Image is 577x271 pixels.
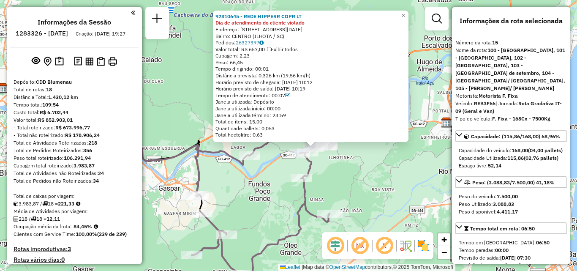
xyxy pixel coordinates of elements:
[14,147,135,154] div: Total de Pedidos Roteirizados:
[38,18,111,26] h4: Informações da Sessão
[14,131,135,139] div: - Total não roteirizado:
[38,117,73,123] strong: R$ 852.903,01
[14,139,135,147] div: Total de Atividades Roteirizadas:
[438,246,450,259] a: Zoom out
[61,256,65,263] strong: 0
[492,115,550,122] strong: F. Fixa - 168Cx - 7500Kg
[267,46,298,52] span: Exibir todos
[455,130,567,142] a: Capacidade: (115,86/168,00) 68,96%
[94,224,98,229] em: Média calculada utilizando a maior ocupação (%Peso ou %Cubagem) de cada rota da sessão. Rotas cro...
[524,155,558,161] strong: (02,76 pallets)
[16,30,68,37] h6: 1283326 - [DATE]
[285,92,290,99] a: Com service time
[470,225,535,232] span: Tempo total em rota: 06:50
[14,177,135,185] div: Total de Pedidos não Roteirizados:
[215,46,406,53] div: Valor total: R$ 657,00
[42,55,53,68] button: Centralizar mapa no depósito ou ponto de apoio
[302,264,303,270] span: |
[14,223,72,230] span: Ocupação média da frota:
[14,162,135,170] div: Cubagem total roteirizado:
[459,200,563,208] div: Peso Utilizado:
[455,115,567,123] div: Tipo do veículo:
[93,178,99,184] strong: 34
[42,201,48,206] i: Total de rotas
[53,55,65,68] button: Painel de Sugestão
[30,55,42,68] button: Exibir sessão original
[441,117,452,128] img: CDD Itajaí
[14,200,135,208] div: 3.983,87 / 18 =
[83,147,92,153] strong: 356
[459,147,563,154] div: Capacidade do veículo:
[471,133,560,140] span: Capacidade: (115,86/168,00) 68,96%
[259,40,264,45] i: Observações
[31,216,36,222] i: Total de rotas
[98,170,104,176] strong: 24
[76,201,80,206] i: Meta Caixas/viagem: 199,74 Diferença: 21,59
[215,85,406,92] div: Horário previsto de saída: [DATE] 10:19
[236,39,264,46] a: 26327397
[215,92,406,99] div: Tempo de atendimento: 00:07
[505,262,536,268] strong: [DATE] 14:20
[455,47,565,91] strong: 100 - [GEOGRAPHIC_DATA], 101 - [GEOGRAPHIC_DATA], 102 - [GEOGRAPHIC_DATA], 103 - [GEOGRAPHIC_DATA...
[329,264,365,270] a: OpenStreetMap
[14,101,135,109] div: Tempo total:
[278,264,455,271] div: Map data © contributors,© 2025 TomTom, Microsoft
[68,245,71,253] strong: 3
[14,256,135,263] h4: Rotas vários dias:
[131,8,135,17] a: Clique aqui para minimizar o painel
[401,12,405,19] span: ×
[73,223,92,230] strong: 84,45%
[14,116,135,124] div: Valor total:
[42,101,59,108] strong: 109:54
[88,140,97,146] strong: 218
[479,93,518,99] strong: Motorista F. Fixa
[455,17,567,25] h4: Informações da rota selecionada
[14,231,76,237] span: Clientes com Service Time:
[46,86,52,93] strong: 18
[215,105,406,112] div: Janela utilizada início: 00:00
[14,201,19,206] i: Cubagem total roteirizado
[65,132,100,138] strong: R$ 178.906,24
[459,208,563,216] div: Peso disponível:
[438,233,450,246] a: Zoom in
[14,216,19,222] i: Total de Atividades
[84,55,95,67] button: Visualizar relatório de Roteirização
[14,208,135,215] div: Média de Atividades por viagem:
[215,66,406,72] div: Tempo dirigindo: 00:01
[459,239,563,246] div: Tempo em [GEOGRAPHIC_DATA]:
[36,79,72,85] strong: CDD Blumenau
[14,154,135,162] div: Peso total roteirizado:
[459,193,518,200] span: Peso do veículo:
[72,30,129,38] div: Criação: [DATE] 19:27
[428,10,445,27] a: Exibir filtros
[441,247,447,257] span: −
[149,10,166,29] a: Nova sessão e pesquisa
[416,239,430,252] img: Exibir/Ocultar setores
[455,222,567,234] a: Tempo total em rota: 06:50
[497,193,518,200] strong: 7.500,00
[76,231,97,237] strong: 100,00%
[97,231,127,237] strong: (239 de 239)
[374,235,395,256] span: Exibir rótulo
[14,78,135,86] div: Depósito:
[472,179,555,186] span: Peso: (3.088,83/7.500,00) 41,18%
[398,11,408,21] a: Close popup
[455,189,567,219] div: Peso: (3.088,83/7.500,00) 41,18%
[459,246,563,254] div: Tempo paradas:
[95,55,106,68] button: Visualizar Romaneio
[72,55,84,68] button: Logs desbloquear sessão
[14,215,135,223] div: 218 / 18 =
[106,55,119,68] button: Imprimir Rotas
[215,118,406,125] div: Total de itens: 15,00
[500,255,531,261] strong: [DATE] 07:30
[493,201,514,207] strong: 3.088,83
[455,39,567,47] div: Número da rota:
[215,13,302,19] a: 92810645 - REDE HIPPERR COPR LT
[459,254,563,262] div: Previsão de saída:
[528,147,563,153] strong: (04,00 pallets)
[455,47,567,92] div: Nome da rota:
[215,26,406,33] div: Endereço: [STREET_ADDRESS][DATE]
[215,99,406,105] div: Janela utilizada: Depósito
[14,192,135,200] div: Total de caixas por viagem:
